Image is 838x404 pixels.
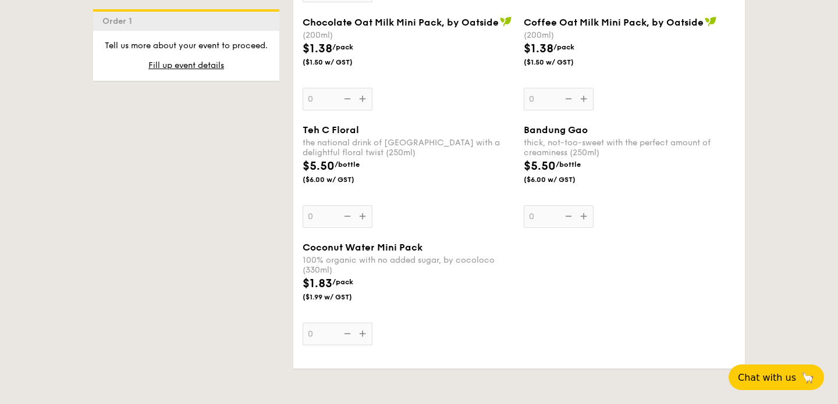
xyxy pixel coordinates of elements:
button: Chat with us🦙 [729,364,824,390]
div: (200ml) [303,30,514,40]
span: $5.50 [303,159,335,173]
span: Fill up event details [148,60,224,70]
span: /bottle [335,160,360,169]
span: Coffee Oat Milk Mini Pack, by Oatside [524,17,704,28]
img: icon-vegan.f8ff3823.svg [705,16,716,27]
span: ($1.50 w/ GST) [303,58,382,67]
span: /pack [553,43,574,51]
span: /bottle [556,160,581,169]
span: /pack [332,43,353,51]
span: ($6.00 w/ GST) [303,175,382,184]
span: Coconut Water Mini Pack [303,242,422,253]
p: Tell us more about your event to proceed. [102,40,270,52]
div: 100% organic with no added sugar, by cocoloco (330ml) [303,255,514,275]
img: icon-vegan.f8ff3823.svg [500,16,512,27]
span: 🦙 [801,371,815,384]
span: $5.50 [524,159,556,173]
span: ($6.00 w/ GST) [524,175,603,184]
div: (200ml) [524,30,736,40]
span: Chat with us [738,372,796,383]
span: /pack [332,278,353,286]
span: Teh C Floral [303,124,359,135]
span: Chocolate Oat Milk Mini Pack, by Oatside [303,17,499,28]
span: Order 1 [102,16,137,26]
span: ($1.50 w/ GST) [524,58,603,67]
span: Bandung Gao [524,124,588,135]
span: $1.38 [524,42,553,56]
span: ($1.99 w/ GST) [303,292,382,302]
span: $1.38 [303,42,332,56]
div: the national drink of [GEOGRAPHIC_DATA] with a delightful floral twist (250ml) [303,138,514,158]
div: thick, not-too-sweet with the perfect amount of creaminess (250ml) [524,138,736,158]
span: $1.83 [303,277,332,291]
